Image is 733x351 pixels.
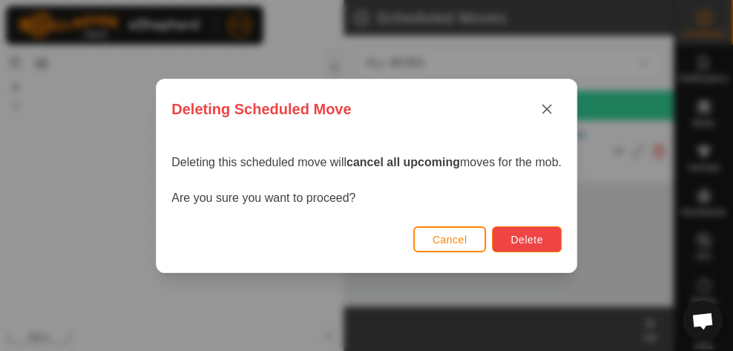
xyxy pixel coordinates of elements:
span: Cancel [433,234,467,246]
div: Open chat [683,301,723,341]
p: Are you sure you want to proceed? [171,189,562,207]
strong: cancel all upcoming [346,156,460,168]
span: Deleting Scheduled Move [171,98,351,120]
span: Delete [510,234,542,246]
button: Delete [492,226,561,252]
p: Deleting this scheduled move will moves for the mob. [171,154,562,171]
button: Cancel [413,226,487,252]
